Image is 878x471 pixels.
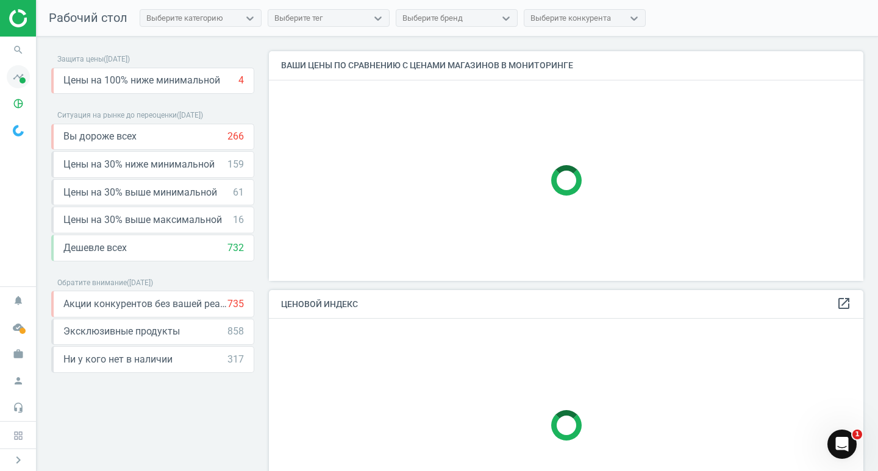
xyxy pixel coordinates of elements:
[852,430,862,439] span: 1
[274,13,323,24] div: Выберите тег
[7,396,30,419] i: headset_mic
[227,353,244,366] div: 317
[227,158,244,171] div: 159
[7,289,30,312] i: notifications
[7,92,30,115] i: pie_chart_outlined
[63,297,227,311] span: Акции конкурентов без вашей реакции
[63,130,137,143] span: Вы дороже всех
[104,55,130,63] span: ( [DATE] )
[530,13,611,24] div: Выберите конкурента
[57,278,127,287] span: Обратите внимание
[57,55,104,63] span: Защита цены
[227,241,244,255] div: 732
[837,296,851,312] a: open_in_new
[7,316,30,339] i: cloud_done
[13,125,24,136] img: wGWNvw8QSZomAAAAABJRU5ErkJggg==
[227,325,244,338] div: 858
[63,186,217,199] span: Цены на 30% выше минимальной
[63,213,222,227] span: Цены на 30% выше максимальной
[63,353,173,366] span: Ни у кого нет в наличии
[49,10,127,25] span: Рабочий стол
[827,430,857,459] iframe: Intercom live chat
[7,369,30,392] i: person
[127,278,153,287] span: ( [DATE] )
[837,296,851,311] i: open_in_new
[227,130,244,143] div: 266
[227,297,244,311] div: 735
[57,111,177,119] span: Ситуация на рынке до переоценки
[269,290,863,319] h4: Ценовой индекс
[63,158,215,171] span: Цены на 30% ниже минимальной
[7,342,30,366] i: work
[177,111,203,119] span: ( [DATE] )
[238,74,244,87] div: 4
[402,13,463,24] div: Выберите бренд
[7,65,30,88] i: timeline
[7,38,30,62] i: search
[63,241,127,255] span: Дешевле всех
[63,325,180,338] span: Эксклюзивные продукты
[63,74,220,87] span: Цены на 100% ниже минимальной
[146,13,223,24] div: Выберите категорию
[269,51,863,80] h4: Ваши цены по сравнению с ценами магазинов в мониторинге
[9,9,96,27] img: ajHJNr6hYgQAAAAASUVORK5CYII=
[3,452,34,468] button: chevron_right
[233,186,244,199] div: 61
[233,213,244,227] div: 16
[11,453,26,467] i: chevron_right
